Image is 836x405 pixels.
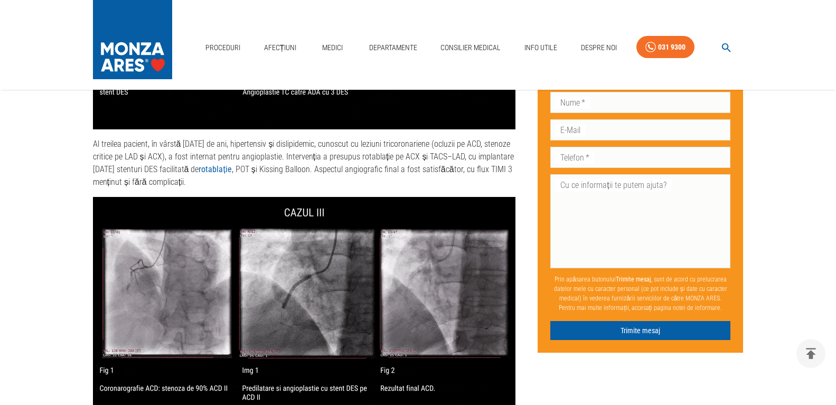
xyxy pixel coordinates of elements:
[616,276,651,283] b: Trimite mesaj
[520,37,561,59] a: Info Utile
[365,37,421,59] a: Departamente
[636,36,694,59] a: 031 9300
[260,37,301,59] a: Afecțiuni
[796,339,825,368] button: delete
[93,138,521,189] p: Al treilea pacient, în vârstă [DATE] de ani, hipertensiv și dislipidemic, cunoscut cu leziuni tri...
[201,37,245,59] a: Proceduri
[658,41,685,54] div: 031 9300
[436,37,505,59] a: Consilier Medical
[550,270,730,317] p: Prin apăsarea butonului , sunt de acord cu prelucrarea datelor mele cu caracter personal (ce pot ...
[199,164,231,174] a: rotablație
[316,37,350,59] a: Medici
[577,37,621,59] a: Despre Noi
[550,321,730,341] button: Trimite mesaj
